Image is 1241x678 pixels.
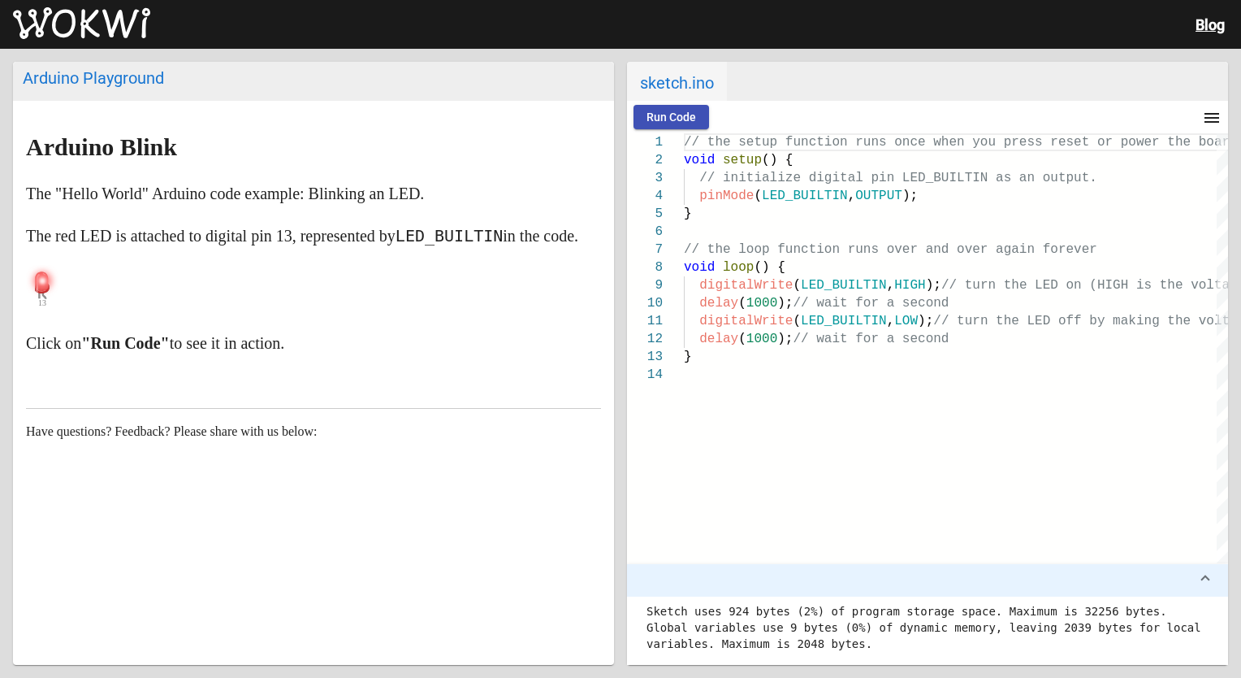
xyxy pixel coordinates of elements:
[81,334,169,352] strong: "Run Code"
[902,189,918,203] span: );
[684,153,715,167] span: void
[1089,171,1097,185] span: .
[746,296,777,311] span: 1000
[705,133,706,134] textarea: Editor content;Press Alt+F1 for Accessibility Options.
[684,242,1074,257] span: // the loop function runs over and over again fore
[762,189,848,203] span: LED_BUILTIN
[793,278,801,293] span: (
[723,153,762,167] span: setup
[738,296,746,311] span: (
[918,314,933,328] span: );
[762,153,793,167] span: () {
[684,350,692,364] span: }
[627,348,663,366] div: 13
[746,332,777,346] span: 1000
[396,226,503,246] code: LED_BUILTIN
[627,187,663,205] div: 4
[855,189,902,203] span: OUTPUT
[777,332,793,346] span: );
[23,68,604,88] div: Arduino Playground
[627,366,663,384] div: 14
[627,133,663,151] div: 1
[627,205,663,223] div: 5
[26,424,318,438] span: Have questions? Feedback? Please share with us below:
[684,260,715,275] span: void
[646,111,696,124] span: Run Code
[699,296,738,311] span: delay
[699,278,793,293] span: digitalWrite
[926,278,941,293] span: );
[793,296,949,311] span: // wait for a second
[1074,242,1097,257] span: ver
[777,296,793,311] span: );
[26,330,601,356] p: Click on to see it in action.
[627,330,663,348] div: 12
[699,171,1089,185] span: // initialize digital pin LED_BUILTIN as an output
[627,259,663,276] div: 8
[699,314,793,328] span: digitalWrite
[793,314,801,328] span: (
[848,189,856,203] span: ,
[754,189,762,203] span: (
[26,180,601,206] p: The "Hello World" Arduino code example: Blinking an LED.
[723,260,754,275] span: loop
[26,134,601,160] h1: Arduino Blink
[887,314,895,328] span: ,
[887,278,895,293] span: ,
[646,603,1209,652] pre: Sketch uses 924 bytes (2%) of program storage space. Maximum is 32256 bytes. Global variables use...
[627,241,663,259] div: 7
[13,7,150,40] img: Wokwi
[699,189,754,203] span: pinMode
[627,223,663,241] div: 6
[1196,16,1225,33] a: Blog
[894,278,925,293] span: HIGH
[894,314,918,328] span: LOW
[627,62,727,101] span: sketch.ino
[699,332,738,346] span: delay
[684,206,692,221] span: }
[627,276,663,294] div: 9
[801,278,887,293] span: LED_BUILTIN
[738,332,746,346] span: (
[627,294,663,312] div: 10
[1202,108,1222,128] mat-icon: menu
[801,314,887,328] span: LED_BUILTIN
[754,260,785,275] span: () {
[793,332,949,346] span: // wait for a second
[627,151,663,169] div: 2
[26,223,601,249] p: The red LED is attached to digital pin 13, represented by in the code.
[627,312,663,330] div: 11
[684,135,1074,150] span: // the setup function runs once when you press res
[633,105,709,129] button: Run Code
[627,169,663,187] div: 3
[1074,135,1238,150] span: et or power the board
